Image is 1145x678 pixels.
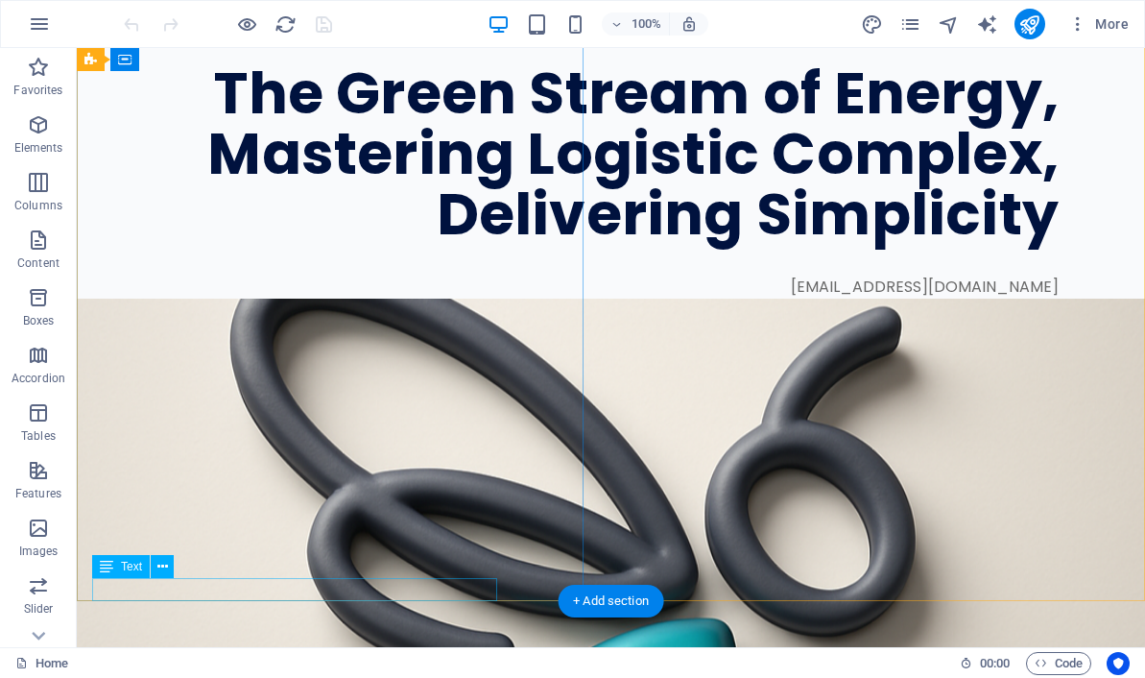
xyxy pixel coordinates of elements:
[861,12,884,36] button: design
[1018,13,1040,36] i: Publish
[960,652,1011,675] h6: Session time
[12,371,65,386] p: Accordion
[235,12,258,36] button: Click here to leave preview mode and continue editing
[993,656,996,670] span: :
[976,12,999,36] button: text_generator
[15,486,61,501] p: Features
[19,544,59,559] p: Images
[602,12,670,36] button: 100%
[121,561,142,572] span: Text
[14,198,62,213] p: Columns
[1061,9,1136,39] button: More
[274,12,297,36] button: reload
[976,13,998,36] i: AI Writer
[980,652,1010,675] span: 00 00
[14,140,63,156] p: Elements
[13,83,62,98] p: Favorites
[1107,652,1130,675] button: Usercentrics
[17,255,60,271] p: Content
[15,652,68,675] a: Click to cancel selection. Double-click to open Pages
[24,601,54,617] p: Slider
[899,13,921,36] i: Pages (Ctrl+Alt+S)
[1068,14,1129,34] span: More
[558,585,664,617] div: + Add section
[899,12,922,36] button: pages
[1035,652,1083,675] span: Code
[1026,652,1091,675] button: Code
[938,13,960,36] i: Navigator
[21,428,56,444] p: Tables
[274,13,297,36] i: Reload page
[631,12,661,36] h6: 100%
[23,313,55,328] p: Boxes
[680,15,698,33] i: On resize automatically adjust zoom level to fit chosen device.
[1014,9,1045,39] button: publish
[938,12,961,36] button: navigator
[861,13,883,36] i: Design (Ctrl+Alt+Y)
